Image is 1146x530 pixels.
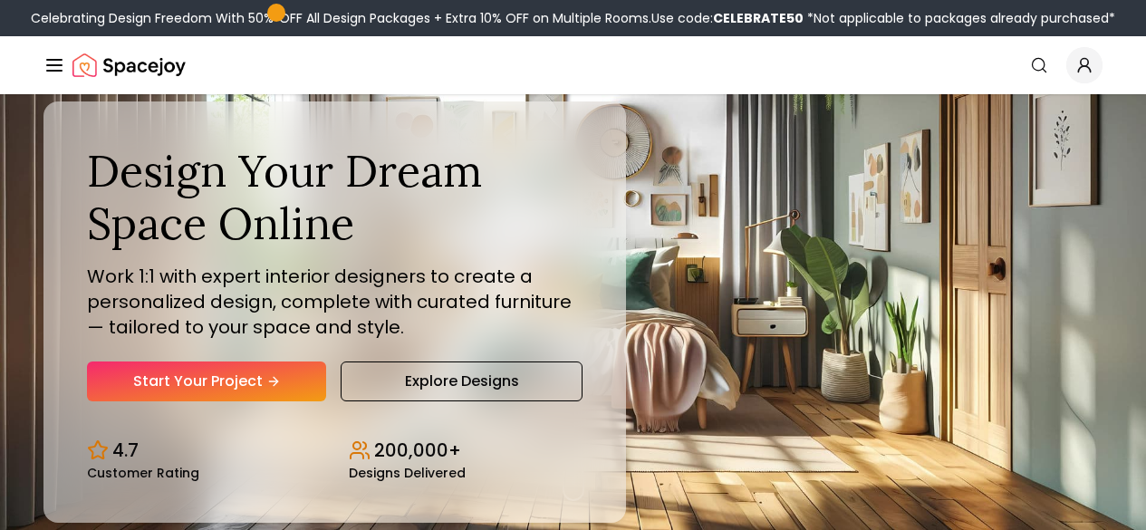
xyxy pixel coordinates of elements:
b: CELEBRATE50 [713,9,804,27]
img: Spacejoy Logo [72,47,186,83]
p: Work 1:1 with expert interior designers to create a personalized design, complete with curated fu... [87,264,583,340]
small: Customer Rating [87,467,199,479]
span: Use code: [651,9,804,27]
p: 4.7 [112,438,139,463]
nav: Global [43,36,1103,94]
div: Celebrating Design Freedom With 50% OFF All Design Packages + Extra 10% OFF on Multiple Rooms. [31,9,1115,27]
h1: Design Your Dream Space Online [87,145,583,249]
small: Designs Delivered [349,467,466,479]
p: 200,000+ [374,438,461,463]
span: *Not applicable to packages already purchased* [804,9,1115,27]
a: Start Your Project [87,361,326,401]
a: Spacejoy [72,47,186,83]
a: Explore Designs [341,361,582,401]
div: Design stats [87,423,583,479]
